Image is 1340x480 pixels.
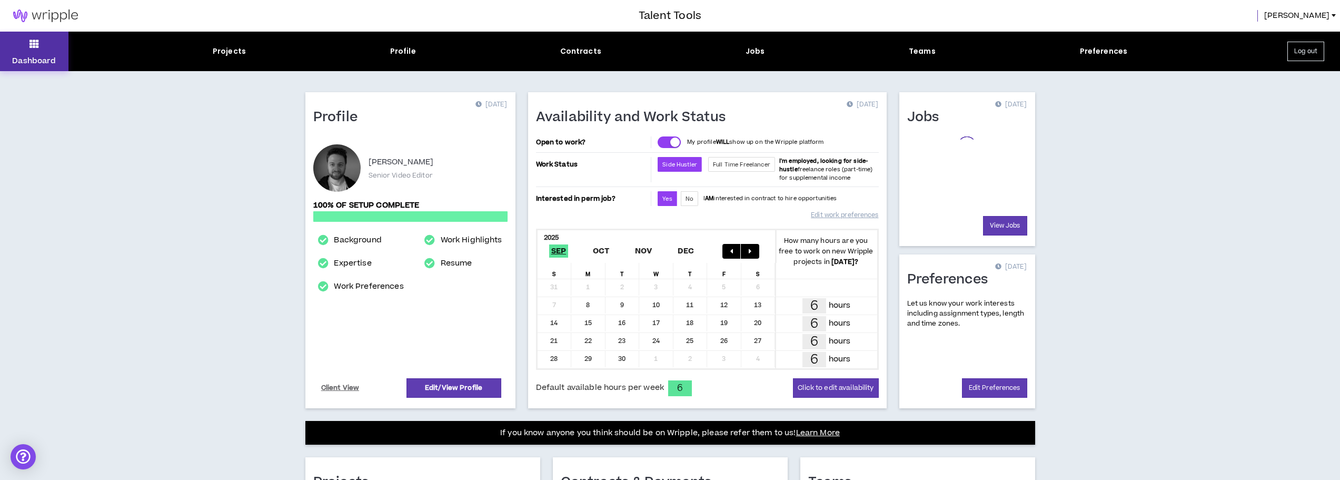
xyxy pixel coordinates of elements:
h1: Profile [313,109,366,126]
a: Learn More [796,427,840,438]
p: Senior Video Editor [369,171,433,180]
span: Default available hours per week [536,382,664,394]
span: Nov [633,244,654,258]
a: View Jobs [983,216,1027,236]
span: [PERSON_NAME] [1264,10,1329,22]
p: hours [829,336,851,347]
button: Click to edit availability [793,378,878,398]
h3: Talent Tools [639,8,701,24]
p: Open to work? [536,138,649,146]
p: hours [829,318,851,329]
div: Preferences [1080,46,1128,57]
strong: WILL [716,138,730,146]
div: T [673,263,708,279]
h1: Preferences [907,271,996,288]
span: Yes [662,195,672,203]
a: Background [334,234,381,247]
div: Gabriel F. [313,144,361,192]
p: 100% of setup complete [313,200,508,211]
h1: Availability and Work Status [536,109,734,126]
div: M [571,263,606,279]
div: S [741,263,776,279]
div: Open Intercom Messenger [11,444,36,469]
a: Client View [320,379,361,397]
span: No [686,195,693,203]
div: Contracts [560,46,601,57]
div: F [707,263,741,279]
span: freelance roles (part-time) for supplemental income [779,157,873,182]
p: How many hours are you free to work on new Wripple projects in [775,236,877,267]
p: hours [829,354,851,365]
p: hours [829,300,851,311]
div: T [606,263,640,279]
a: Expertise [334,257,371,270]
p: [DATE] [995,100,1027,110]
p: [DATE] [847,100,878,110]
div: W [639,263,673,279]
h1: Jobs [907,109,947,126]
div: Teams [909,46,936,57]
a: Work Preferences [334,280,403,293]
p: Dashboard [12,55,56,66]
a: Resume [441,257,472,270]
div: S [538,263,572,279]
p: Interested in perm job? [536,191,649,206]
p: [DATE] [475,100,507,110]
p: My profile show up on the Wripple platform [687,138,823,146]
p: Let us know your work interests including assignment types, length and time zones. [907,299,1027,329]
p: [DATE] [995,262,1027,272]
p: If you know anyone you think should be on Wripple, please refer them to us! [500,427,840,439]
div: Projects [213,46,246,57]
div: Profile [390,46,416,57]
p: Work Status [536,157,649,172]
a: Edit Preferences [962,378,1027,398]
strong: AM [705,194,713,202]
div: Jobs [746,46,765,57]
a: Edit/View Profile [406,378,501,398]
a: Edit work preferences [811,206,878,224]
span: Dec [676,244,697,258]
span: Full Time Freelancer [713,161,770,169]
b: [DATE] ? [831,257,858,267]
b: I'm employed, looking for side-hustle [779,157,868,173]
p: [PERSON_NAME] [369,156,434,169]
a: Work Highlights [441,234,502,247]
span: Oct [591,244,612,258]
span: Sep [549,244,569,258]
button: Log out [1287,42,1324,61]
b: 2025 [544,233,559,242]
p: I interested in contract to hire opportunities [703,194,837,203]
